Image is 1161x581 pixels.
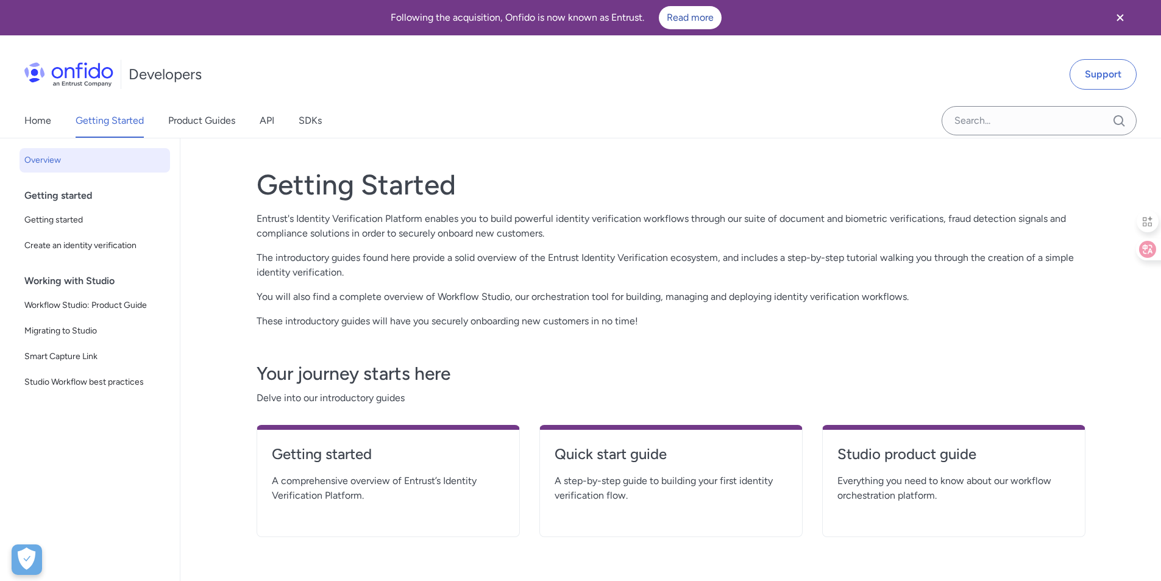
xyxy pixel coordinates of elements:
span: A comprehensive overview of Entrust’s Identity Verification Platform. [272,474,505,503]
div: Cookie Preferences [12,544,42,575]
input: Onfido search input field [942,106,1137,135]
h4: Getting started [272,444,505,464]
span: Smart Capture Link [24,349,165,364]
p: The introductory guides found here provide a solid overview of the Entrust Identity Verification ... [257,251,1085,280]
span: Delve into our introductory guides [257,391,1085,405]
a: Workflow Studio: Product Guide [20,293,170,318]
a: Studio Workflow best practices [20,370,170,394]
svg: Close banner [1113,10,1127,25]
a: API [260,104,274,138]
span: Everything you need to know about our workflow orchestration platform. [837,474,1070,503]
a: Getting Started [76,104,144,138]
a: SDKs [299,104,322,138]
span: Migrating to Studio [24,324,165,338]
span: Overview [24,153,165,168]
span: Studio Workflow best practices [24,375,165,390]
a: Overview [20,148,170,173]
a: Support [1070,59,1137,90]
span: Getting started [24,213,165,227]
span: Create an identity verification [24,238,165,253]
a: Quick start guide [555,444,787,474]
a: Product Guides [168,104,235,138]
h4: Quick start guide [555,444,787,464]
div: Working with Studio [24,269,175,293]
p: These introductory guides will have you securely onboarding new customers in no time! [257,314,1085,329]
a: Create an identity verification [20,233,170,258]
a: Read more [659,6,722,29]
p: You will also find a complete overview of Workflow Studio, our orchestration tool for building, m... [257,290,1085,304]
a: Migrating to Studio [20,319,170,343]
button: Open Preferences [12,544,42,575]
h1: Developers [129,65,202,84]
h4: Studio product guide [837,444,1070,464]
span: A step-by-step guide to building your first identity verification flow. [555,474,787,503]
img: Onfido Logo [24,62,113,87]
h3: Your journey starts here [257,362,1085,386]
div: Following the acquisition, Onfido is now known as Entrust. [15,6,1098,29]
p: Entrust's Identity Verification Platform enables you to build powerful identity verification work... [257,212,1085,241]
a: Studio product guide [837,444,1070,474]
a: Getting started [272,444,505,474]
span: Workflow Studio: Product Guide [24,298,165,313]
h1: Getting Started [257,168,1085,202]
div: Getting started [24,184,175,208]
a: Smart Capture Link [20,344,170,369]
a: Getting started [20,208,170,232]
button: Close banner [1098,2,1143,33]
a: Home [24,104,51,138]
